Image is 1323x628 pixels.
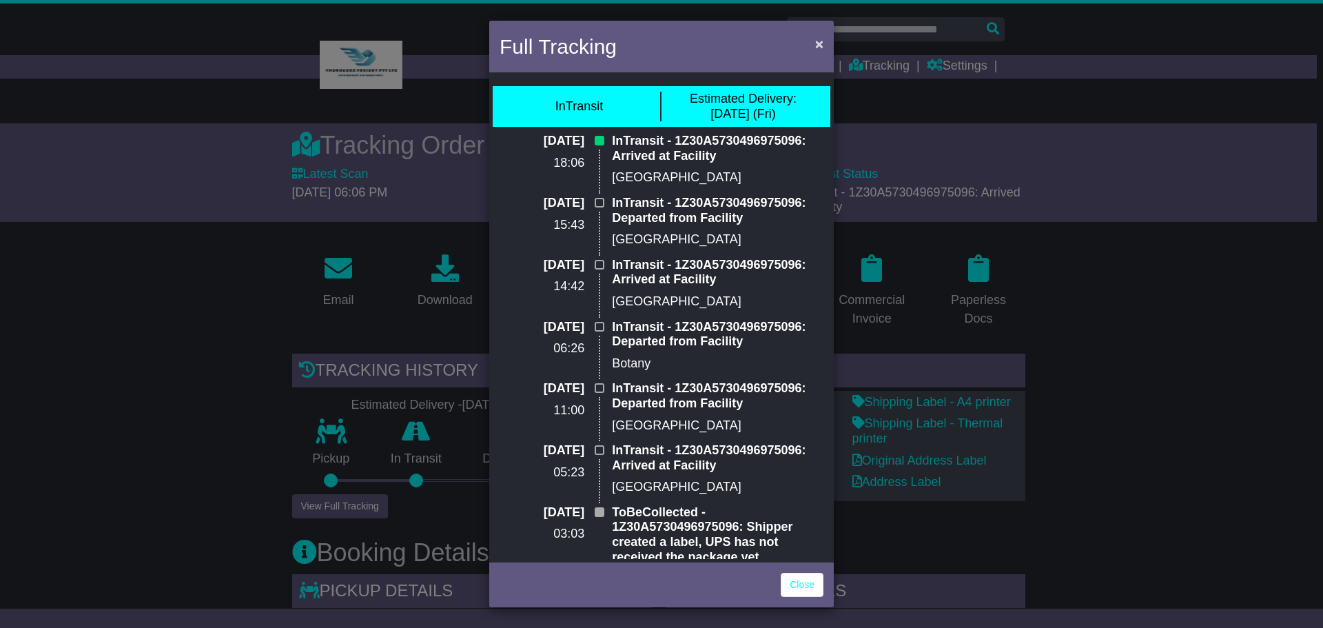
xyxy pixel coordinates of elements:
[500,403,584,418] p: 11:00
[815,36,823,52] span: ×
[690,92,797,121] div: [DATE] (Fri)
[612,356,823,372] p: Botany
[612,258,823,287] p: InTransit - 1Z30A5730496975096: Arrived at Facility
[500,156,584,171] p: 18:06
[500,443,584,458] p: [DATE]
[500,320,584,335] p: [DATE]
[500,505,584,520] p: [DATE]
[500,527,584,542] p: 03:03
[500,196,584,211] p: [DATE]
[612,443,823,473] p: InTransit - 1Z30A5730496975096: Arrived at Facility
[612,196,823,225] p: InTransit - 1Z30A5730496975096: Departed from Facility
[612,505,823,565] p: ToBeCollected - 1Z30A5730496975096: Shipper created a label, UPS has not received the package yet.
[500,258,584,273] p: [DATE]
[690,92,797,105] span: Estimated Delivery:
[781,573,823,597] a: Close
[612,134,823,163] p: InTransit - 1Z30A5730496975096: Arrived at Facility
[612,381,823,411] p: InTransit - 1Z30A5730496975096: Departed from Facility
[612,480,823,495] p: [GEOGRAPHIC_DATA]
[500,381,584,396] p: [DATE]
[808,30,830,58] button: Close
[500,134,584,149] p: [DATE]
[500,341,584,356] p: 06:26
[612,294,823,310] p: [GEOGRAPHIC_DATA]
[500,31,617,62] h4: Full Tracking
[612,418,823,434] p: [GEOGRAPHIC_DATA]
[555,99,603,114] div: InTransit
[500,279,584,294] p: 14:42
[612,232,823,247] p: [GEOGRAPHIC_DATA]
[612,170,823,185] p: [GEOGRAPHIC_DATA]
[612,320,823,350] p: InTransit - 1Z30A5730496975096: Departed from Facility
[500,465,584,480] p: 05:23
[500,218,584,233] p: 15:43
